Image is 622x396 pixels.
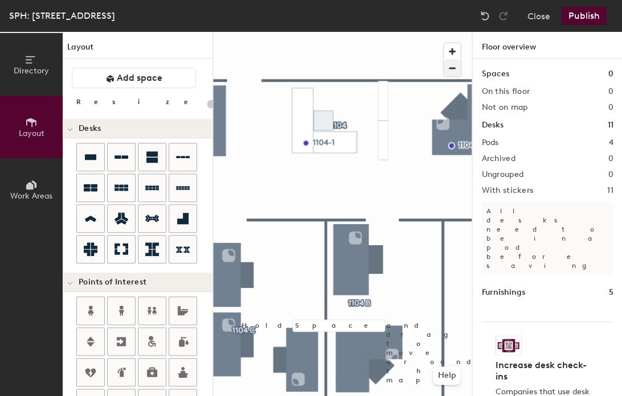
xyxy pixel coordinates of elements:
span: Desks [79,124,101,133]
span: Points of Interest [79,278,146,287]
h2: 0 [608,170,613,179]
h2: 0 [608,154,613,163]
button: Close [527,7,550,25]
h2: On this floor [481,87,530,96]
h1: Spaces [481,68,509,80]
h1: Furnishings [481,286,525,299]
img: Redo [497,10,509,22]
h2: 0 [608,103,613,112]
h4: Increase desk check-ins [495,360,592,382]
h2: With stickers [481,186,533,195]
h2: Pods [481,138,498,147]
p: All desks need to be in a pod before saving [481,202,613,275]
img: Sticker logo [495,336,521,355]
h2: Not on map [481,103,527,112]
div: SPH: [STREET_ADDRESS] [9,9,115,23]
span: Layout [19,129,44,138]
h1: Floor overview [472,32,622,59]
span: Add space [117,72,162,84]
h2: 0 [608,87,613,96]
span: Directory [14,66,49,76]
h1: 0 [608,68,613,80]
span: Work Areas [10,191,52,201]
h1: 5 [608,286,613,299]
button: Add space [72,68,196,88]
div: Resize [76,97,202,106]
img: Undo [479,10,490,22]
h1: 11 [607,119,613,131]
h1: Desks [481,119,503,131]
button: Help [433,366,460,385]
h2: Archived [481,154,515,163]
h2: Ungrouped [481,170,523,179]
h2: 4 [608,138,613,147]
h2: 11 [607,186,613,195]
button: Publish [561,7,606,25]
h1: Layout [63,41,212,59]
